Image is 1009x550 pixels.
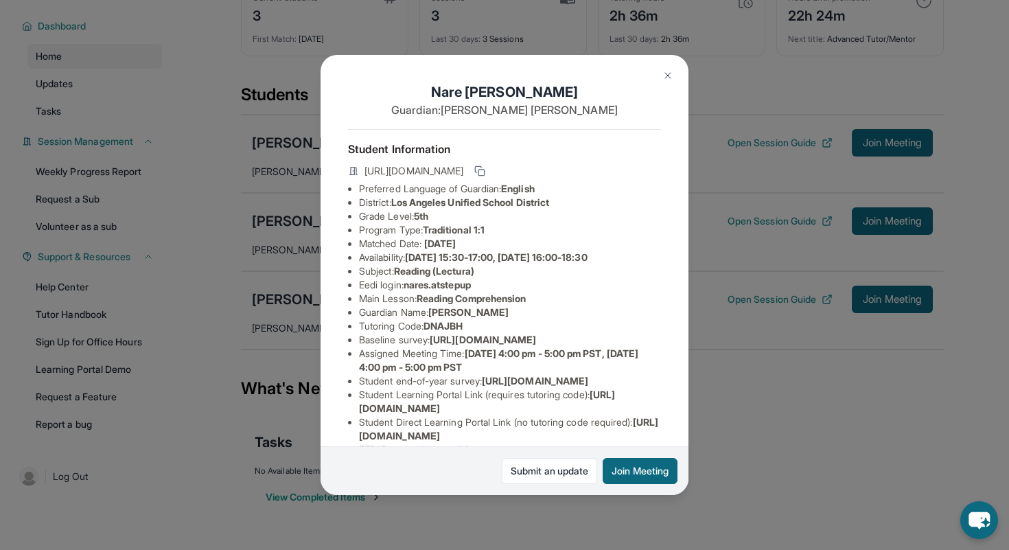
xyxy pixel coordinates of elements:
[424,238,456,249] span: [DATE]
[359,209,661,223] li: Grade Level:
[394,265,474,277] span: Reading (Lectura)
[359,237,661,251] li: Matched Date:
[359,333,661,347] li: Baseline survey :
[502,458,597,484] a: Submit an update
[359,415,661,443] li: Student Direct Learning Portal Link (no tutoring code required) :
[603,458,677,484] button: Join Meeting
[424,320,463,332] span: DNAJBH
[359,278,661,292] li: Eedi login :
[359,347,638,373] span: [DATE] 4:00 pm - 5:00 pm PST, [DATE] 4:00 pm - 5:00 pm PST
[960,501,998,539] button: chat-button
[404,279,471,290] span: nares.atstepup
[348,102,661,118] p: Guardian: [PERSON_NAME] [PERSON_NAME]
[472,163,488,179] button: Copy link
[359,292,661,306] li: Main Lesson :
[359,443,661,457] li: EEDI Password :
[359,388,661,415] li: Student Learning Portal Link (requires tutoring code) :
[482,375,588,387] span: [URL][DOMAIN_NAME]
[417,293,526,304] span: Reading Comprehension
[359,251,661,264] li: Availability:
[348,82,661,102] h1: Nare [PERSON_NAME]
[364,164,463,178] span: [URL][DOMAIN_NAME]
[501,183,535,194] span: English
[430,334,536,345] span: [URL][DOMAIN_NAME]
[391,196,549,208] span: Los Angeles Unified School District
[359,306,661,319] li: Guardian Name :
[405,251,588,263] span: [DATE] 15:30-17:00, [DATE] 16:00-18:30
[359,196,661,209] li: District:
[359,182,661,196] li: Preferred Language of Guardian:
[427,444,469,455] span: stepup24
[359,319,661,333] li: Tutoring Code :
[428,306,509,318] span: [PERSON_NAME]
[414,210,428,222] span: 5th
[359,264,661,278] li: Subject :
[359,223,661,237] li: Program Type:
[359,374,661,388] li: Student end-of-year survey :
[348,141,661,157] h4: Student Information
[423,224,485,236] span: Traditional 1:1
[359,347,661,374] li: Assigned Meeting Time :
[662,70,673,81] img: Close Icon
